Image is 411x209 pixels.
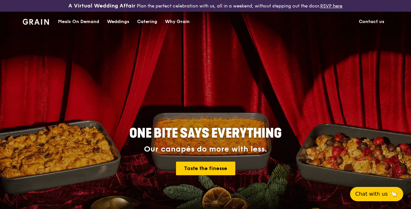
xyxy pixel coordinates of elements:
[137,12,157,31] div: Catering
[133,12,161,31] a: Catering
[165,12,190,31] div: Why Grain
[58,12,99,31] div: Meals On Demand
[355,12,388,31] a: Contact us
[68,3,135,9] h3: A Virtual Wedding Affair
[103,12,133,31] a: Weddings
[161,12,194,31] a: Why Grain
[23,11,49,31] a: GrainGrain
[129,126,282,141] span: ONE BITE SAYS EVERYTHING
[176,162,235,175] a: Taste the finesse
[23,19,49,25] img: Grain
[355,190,388,198] span: Chat with us
[320,3,342,9] a: RSVP here
[390,190,398,198] span: 🦙
[89,145,322,154] div: Our canapés do more with less.
[107,12,129,31] div: Weddings
[68,3,342,9] div: Plan the perfect celebration with us, all in a weekend, without stepping out the door.
[350,187,403,201] button: Chat with us🦙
